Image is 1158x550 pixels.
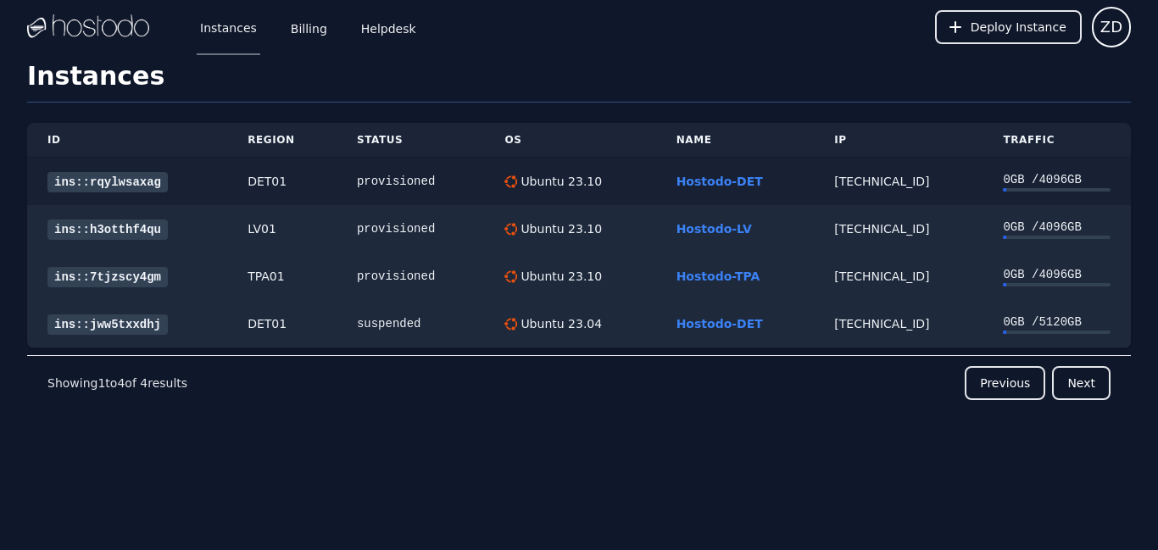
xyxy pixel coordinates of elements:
button: Next [1052,366,1111,400]
button: Previous [965,366,1045,400]
div: Ubuntu 23.10 [517,173,602,190]
div: provisioned [357,173,464,190]
span: Deploy Instance [971,19,1066,36]
div: Ubuntu 23.10 [517,220,602,237]
a: ins::7tjzscy4gm [47,267,168,287]
img: Logo [27,14,149,40]
h1: Instances [27,61,1131,103]
div: [TECHNICAL_ID] [834,220,962,237]
a: Hostodo-DET [676,317,763,331]
img: Ubuntu 23.10 [504,223,517,236]
div: 0 GB / 4096 GB [1003,266,1111,283]
div: 0 GB / 4096 GB [1003,171,1111,188]
th: ID [27,123,227,158]
div: provisioned [357,268,464,285]
div: 0 GB / 4096 GB [1003,219,1111,236]
img: Ubuntu 23.04 [504,318,517,331]
a: ins::rqylwsaxag [47,172,168,192]
th: Traffic [983,123,1131,158]
div: DET01 [248,315,316,332]
div: [TECHNICAL_ID] [834,315,962,332]
span: 1 [97,376,105,390]
img: Ubuntu 23.10 [504,175,517,188]
nav: Pagination [27,355,1131,410]
span: ZD [1100,15,1122,39]
div: [TECHNICAL_ID] [834,268,962,285]
th: Status [337,123,484,158]
div: LV01 [248,220,316,237]
div: suspended [357,315,464,332]
div: Ubuntu 23.10 [517,268,602,285]
div: 0 GB / 5120 GB [1003,314,1111,331]
a: Hostodo-TPA [676,269,760,283]
a: Hostodo-DET [676,175,763,188]
button: Deploy Instance [935,10,1082,44]
th: Name [656,123,815,158]
div: [TECHNICAL_ID] [834,173,962,190]
img: Ubuntu 23.10 [504,270,517,283]
a: Hostodo-LV [676,222,752,236]
a: ins::h3otthf4qu [47,219,168,240]
p: Showing to of results [47,375,187,392]
div: DET01 [248,173,316,190]
div: provisioned [357,220,464,237]
th: Region [227,123,337,158]
span: 4 [117,376,125,390]
button: User menu [1092,7,1131,47]
span: 4 [140,376,148,390]
th: IP [814,123,983,158]
a: ins::jww5txxdhj [47,314,168,335]
th: OS [484,123,655,158]
div: Ubuntu 23.04 [517,315,602,332]
div: TPA01 [248,268,316,285]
